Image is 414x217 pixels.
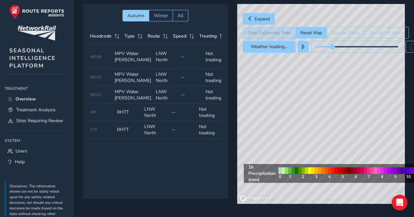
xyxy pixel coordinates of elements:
td: -- [179,69,204,86]
td: MPV Water [PERSON_NAME] [112,86,153,104]
td: Not treating [203,86,228,104]
button: Weather loading... [243,41,295,53]
td: Not treating [196,121,224,139]
span: Type [124,33,135,39]
a: Overview [5,94,69,104]
td: Not treating [196,104,224,121]
td: Not treating [203,69,228,86]
span: 06022 [90,75,101,80]
td: LNW North [153,69,179,86]
span: Winter [154,13,168,19]
a: Help [5,156,69,167]
button: See all UK trains [365,27,409,39]
strong: 1h Precipitation (mm) [248,164,276,183]
button: Cluster Trains [327,27,365,39]
span: Treatment Analysis [16,107,56,113]
td: LNW North [142,104,169,121]
span: 169 [90,110,97,115]
td: -- [179,45,204,69]
span: Autumn [127,13,144,19]
span: Overview [15,96,36,102]
td: -- [169,121,197,139]
span: Route [148,33,160,39]
span: Sites Requiring Review [16,118,63,124]
td: RHTT [115,121,142,139]
div: Open Intercom Messenger [392,195,407,210]
button: Autumn [123,10,149,21]
img: rr logo [9,5,64,19]
a: Sites Requiring Review [5,115,69,126]
span: 06018 [90,54,101,59]
span: Headcode [90,33,112,39]
td: -- [169,104,197,121]
div: Treatment [5,84,69,94]
a: Users [5,146,69,156]
td: MPV Water [PERSON_NAME] [112,69,153,86]
button: Reset Map [295,27,327,39]
span: 170 [90,127,97,132]
td: RHTT [115,104,142,121]
button: Winter [149,10,173,21]
td: LNW North [153,45,179,69]
td: Not treating [203,45,228,69]
span: Treating [199,33,217,39]
td: LNW North [153,86,179,104]
span: Users [15,148,27,154]
td: LNW North [142,121,169,139]
span: Speed [173,33,186,39]
div: System [5,136,69,146]
img: customer logo [17,26,56,41]
td: -- [179,86,204,104]
button: All [173,10,188,21]
td: MPV Water [PERSON_NAME] [112,45,153,69]
span: 06011 [90,92,101,97]
button: Expand [243,13,275,25]
span: All [178,13,183,19]
span: Help [15,159,25,165]
span: SEASONAL INTELLIGENCE PLATFORM [9,47,56,69]
a: Treatment Analysis [5,104,69,115]
span: Expand [255,16,270,22]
